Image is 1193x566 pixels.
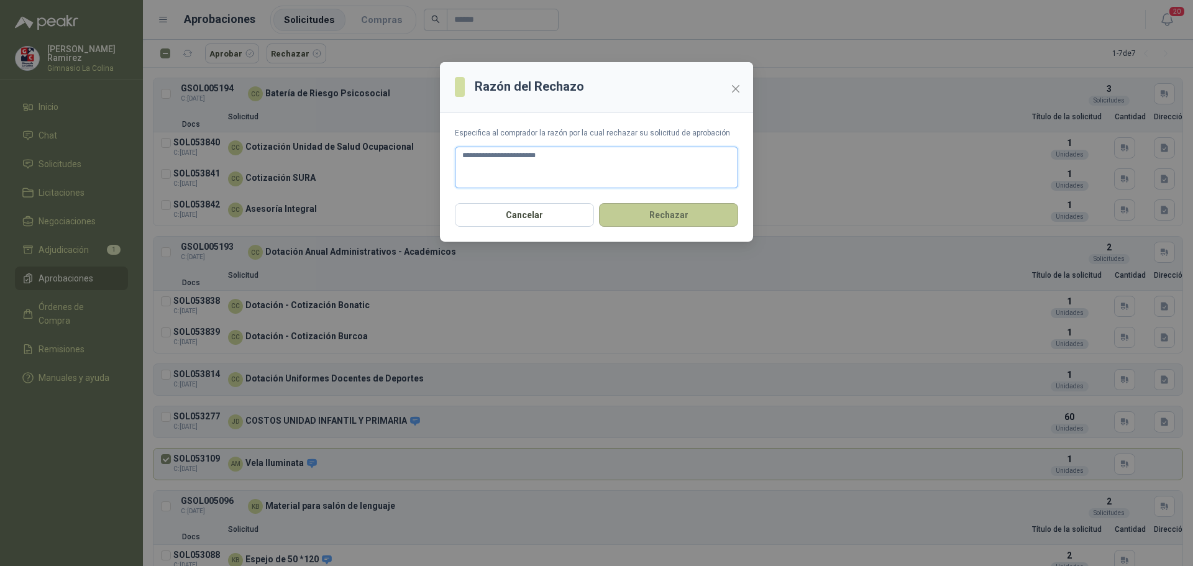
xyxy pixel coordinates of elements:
h3: Razón del Rechazo [475,77,584,96]
span: close [731,84,741,94]
button: Close [726,79,746,99]
button: Cancelar [455,203,594,227]
button: Rechazar [599,203,738,227]
p: Especifica al comprador la razón por la cual rechazar su solicitud de aprobación [455,127,738,139]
